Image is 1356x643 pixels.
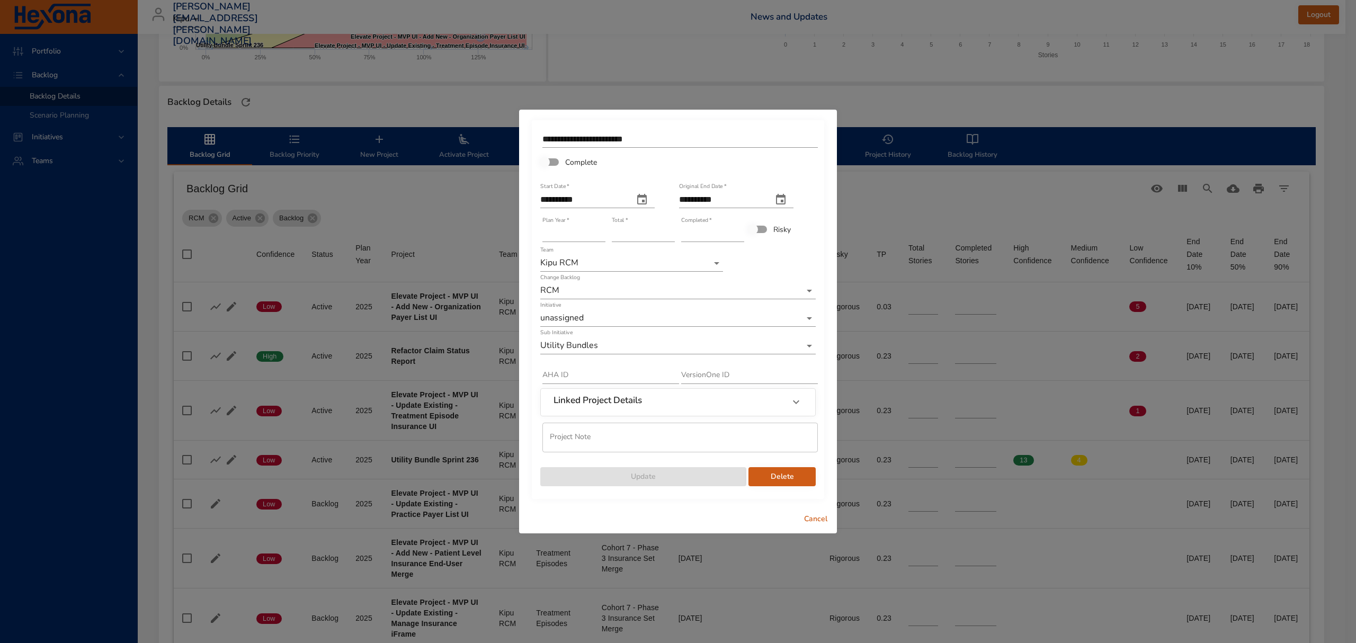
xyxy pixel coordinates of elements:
[540,330,573,336] label: Sub Initiative
[773,224,791,235] span: Risky
[799,510,833,529] button: Cancel
[748,467,816,487] button: Delete
[768,187,793,212] button: original end date
[540,302,561,308] label: Initiative
[629,187,655,212] button: start date
[757,470,807,484] span: Delete
[541,389,815,415] div: Linked Project Details
[681,218,712,224] label: Completed
[540,310,816,327] div: unassigned
[540,337,816,354] div: Utility Bundles
[540,275,580,281] label: Change Backlog
[679,184,726,190] label: Original End Date
[565,157,597,168] span: Complete
[540,247,554,253] label: Team
[554,395,642,406] h6: Linked Project Details
[540,184,569,190] label: Start Date
[542,218,569,224] label: Plan Year
[540,282,816,299] div: RCM
[540,255,723,272] div: Kipu RCM
[803,513,828,526] span: Cancel
[612,218,628,224] label: Total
